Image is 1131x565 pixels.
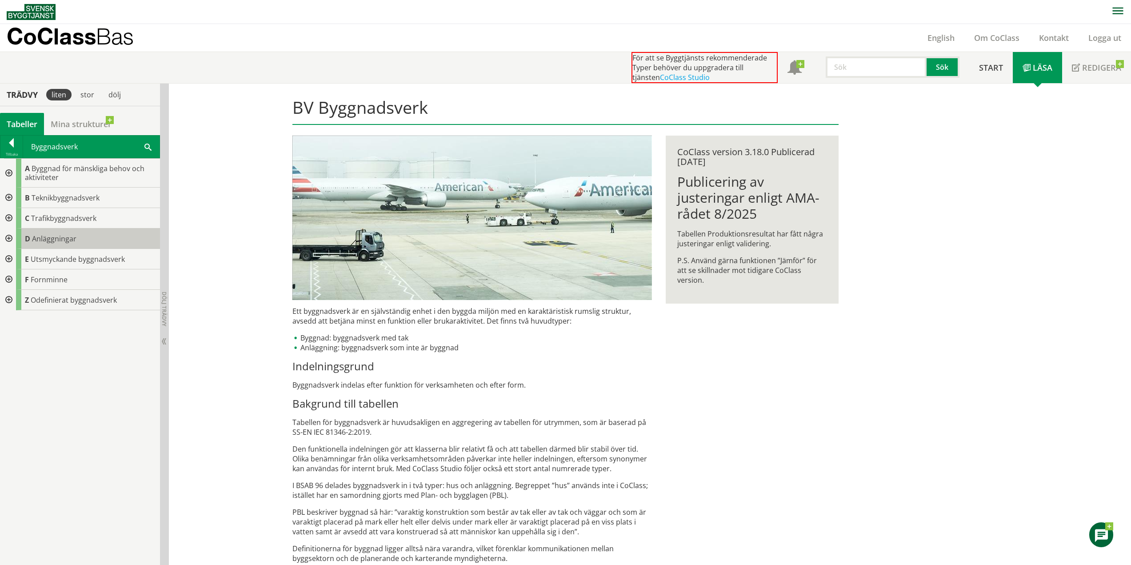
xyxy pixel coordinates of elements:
[292,360,652,373] h3: Indelningsgrund
[292,397,652,410] h3: Bakgrund till tabellen
[25,164,30,173] span: A
[677,229,827,248] p: Tabellen Produktionsresultat har fått några justeringar enligt validering.
[292,507,652,537] p: PBL beskriver byggnad så här: ”varaktig konstruktion som består av tak eller av tak och väggar oc...
[1013,52,1062,83] a: Läsa
[964,32,1029,43] a: Om CoClass
[25,164,144,182] span: Byggnad för mänskliga behov och aktiviteter
[44,113,118,135] a: Mina strukturer
[32,193,100,203] span: Teknikbyggnadsverk
[46,89,72,100] div: liten
[918,32,964,43] a: English
[25,254,29,264] span: E
[31,295,117,305] span: Odefinierat byggnadsverk
[25,193,30,203] span: B
[25,275,29,285] span: F
[292,343,652,353] li: Anläggning: byggnadsverk som inte är byggnad
[7,31,134,41] p: CoClass
[1062,52,1131,83] a: Redigera
[96,23,134,49] span: Bas
[103,89,126,100] div: dölj
[144,142,152,151] span: Sök i tabellen
[31,254,125,264] span: Utsmyckande byggnadsverk
[677,256,827,285] p: P.S. Använd gärna funktionen ”Jämför” för att se skillnader mot tidigare CoClass version.
[826,56,927,78] input: Sök
[927,56,959,78] button: Sök
[292,136,652,300] img: flygplatsbana.jpg
[25,213,29,223] span: C
[31,275,68,285] span: Fornminne
[292,97,839,125] h1: BV Byggnadsverk
[660,72,710,82] a: CoClass Studio
[160,292,168,326] span: Dölj trädvy
[292,417,652,437] p: Tabellen för byggnadsverk är huvudsakligen en aggregering av tabellen för utrymmen, som är basera...
[979,62,1003,73] span: Start
[677,147,827,167] div: CoClass version 3.18.0 Publicerad [DATE]
[25,295,29,305] span: Z
[1029,32,1079,43] a: Kontakt
[292,333,652,343] li: Byggnad: byggnadsverk med tak
[7,24,153,52] a: CoClassBas
[1033,62,1052,73] span: Läsa
[969,52,1013,83] a: Start
[7,4,56,20] img: Svensk Byggtjänst
[292,544,652,563] p: Definitionerna för byggnad ligger alltså nära varandra, vilket förenklar kommunikationen mellan b...
[677,174,827,222] h1: Publicering av justeringar enligt AMA-rådet 8/2025
[25,234,30,244] span: D
[2,90,43,100] div: Trädvy
[631,52,778,83] div: För att se Byggtjänsts rekommenderade Typer behöver du uppgradera till tjänsten
[31,213,96,223] span: Trafikbyggnadsverk
[292,481,652,500] p: I BSAB 96 delades byggnadsverk in i två typer: hus och anläggning. Begreppet ”hus” används inte i...
[292,444,652,473] p: Den funktionella indelningen gör att klasserna blir relativt få och att tabellen därmed blir stab...
[1082,62,1121,73] span: Redigera
[0,151,23,158] div: Tillbaka
[32,234,76,244] span: Anläggningar
[787,61,802,76] span: Notifikationer
[75,89,100,100] div: stor
[23,136,160,158] div: Byggnadsverk
[1079,32,1131,43] a: Logga ut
